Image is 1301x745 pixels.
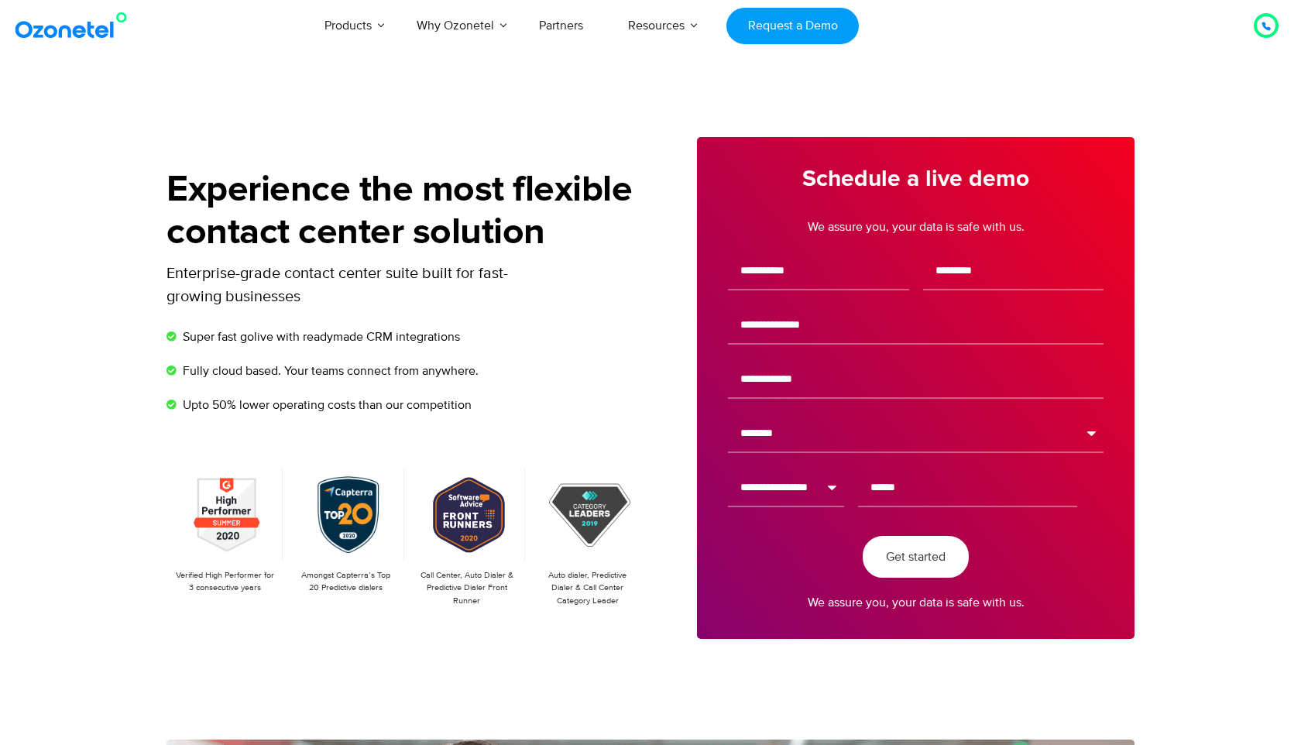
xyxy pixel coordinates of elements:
[179,328,460,346] span: Super fast golive with readymade CRM integrations
[417,569,517,608] p: Call Center, Auto Dialer & Predictive Dialer Front Runner
[726,8,859,44] a: Request a Demo
[174,569,275,595] p: Verified High Performer for 3 consecutive years
[179,396,472,414] span: Upto 50% lower operating costs than our competition
[166,169,650,254] h1: Experience the most flexible contact center solution
[808,218,1025,236] a: We assure you, your data is safe with us.
[728,164,1104,194] h3: Schedule a live demo
[808,593,1025,612] a: We assure you, your data is safe with us.
[179,362,479,380] span: Fully cloud based. Your teams connect from anywhere.
[863,536,969,578] button: Get started
[166,262,534,308] p: Enterprise-grade contact center suite built for fast-growing businesses
[886,551,946,563] span: Get started
[537,569,638,608] p: Auto dialer, Predictive Dialer & Call Center Category Leader
[295,569,396,595] p: Amongst Capterra’s Top 20 Predictive dialers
